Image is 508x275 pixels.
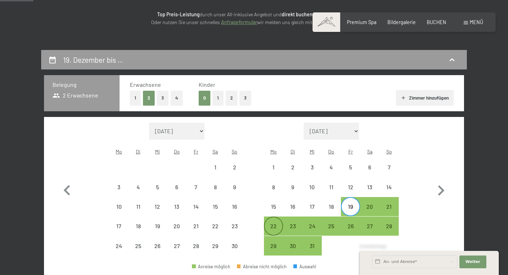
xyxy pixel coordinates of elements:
div: 12 [149,204,166,221]
abbr: Donnerstag [174,148,180,155]
div: Abreise nicht möglich [206,178,225,197]
div: Abreise nicht möglich [167,178,186,197]
div: Tue Nov 25 2025 [128,236,148,255]
div: Tue Dec 09 2025 [283,178,302,197]
div: Mon Dec 22 2025 [264,217,283,236]
div: Sun Dec 28 2025 [380,217,399,236]
div: 14 [380,184,398,202]
strong: direkt buchen [282,11,313,17]
div: 23 [226,223,243,241]
div: 8 [206,184,224,202]
div: Sun Nov 16 2025 [225,197,244,216]
div: Abreise nicht möglich [109,236,128,255]
div: Abreise möglich [302,217,321,236]
div: Thu Dec 11 2025 [322,178,341,197]
div: Sun Nov 09 2025 [225,178,244,197]
div: Abreise nicht möglich [237,264,287,269]
div: 16 [284,204,302,221]
div: Abreise nicht möglich [302,158,321,177]
div: Abreise nicht möglich [360,158,379,177]
div: Abreise nicht möglich [186,217,205,236]
button: Vorheriger Monat [57,123,77,256]
div: 18 [322,204,340,221]
div: 27 [168,243,186,261]
div: 12 [342,184,359,202]
abbr: Mittwoch [310,148,315,155]
div: Sat Nov 15 2025 [206,197,225,216]
div: 24 [303,223,321,241]
div: 28 [187,243,205,261]
div: 11 [129,204,147,221]
div: Fri Nov 28 2025 [186,236,205,255]
h3: Belegung [53,81,111,89]
div: 30 [226,243,243,261]
abbr: Sonntag [232,148,237,155]
div: Abreise nicht möglich [167,197,186,216]
div: Wed Nov 26 2025 [148,236,167,255]
div: Abreise nicht möglich [206,158,225,177]
strong: besten Preis [322,11,350,17]
div: 7 [380,164,398,182]
div: Tue Dec 02 2025 [283,158,302,177]
span: BUCHEN [427,19,446,25]
div: 20 [168,223,186,241]
abbr: Sonntag [386,148,392,155]
div: 1 [265,164,282,182]
div: Tue Dec 16 2025 [283,197,302,216]
div: Sun Nov 02 2025 [225,158,244,177]
div: Mon Nov 03 2025 [109,178,128,197]
abbr: Freitag [348,148,353,155]
abbr: Freitag [194,148,198,155]
div: Abreise nicht möglich [206,236,225,255]
div: Abreise nicht möglich [302,178,321,197]
div: Sun Dec 21 2025 [380,197,399,216]
div: 28 [380,223,398,241]
div: Abreise nicht möglich [380,178,399,197]
div: Abreise nicht möglich [225,178,244,197]
div: 21 [187,223,205,241]
button: 2 [226,91,237,105]
div: 2 [284,164,302,182]
div: Abreise möglich [360,217,379,236]
div: 26 [342,223,359,241]
div: Abreise nicht möglich [283,158,302,177]
div: 17 [303,204,321,221]
div: Tue Nov 18 2025 [128,217,148,236]
abbr: Mittwoch [155,148,160,155]
button: 3 [157,91,169,105]
h2: 19. Dezember bis … [63,55,123,64]
div: 16 [226,204,243,221]
div: Wed Nov 19 2025 [148,217,167,236]
div: Abreise nicht möglich [206,217,225,236]
div: Abreise nicht möglich [360,178,379,197]
a: Premium Spa [347,19,376,25]
div: Sun Dec 14 2025 [380,178,399,197]
div: Thu Dec 04 2025 [322,158,341,177]
div: Abreise nicht möglich [128,217,148,236]
div: Wed Dec 17 2025 [302,197,321,216]
div: Fri Nov 21 2025 [186,217,205,236]
abbr: Samstag [367,148,372,155]
div: Fri Nov 14 2025 [186,197,205,216]
div: Mon Nov 24 2025 [109,236,128,255]
div: Abreise nicht möglich [225,236,244,255]
div: 10 [303,184,321,202]
div: 9 [284,184,302,202]
div: 10 [110,204,128,221]
div: Abreise nicht möglich [322,178,341,197]
button: Zimmer hinzufügen [396,90,454,106]
div: Abreise möglich [264,217,283,236]
div: Abreise nicht möglich [167,236,186,255]
div: Abreise möglich [341,197,360,216]
div: Abreise nicht möglich [225,217,244,236]
span: 2 Erwachsene [53,91,98,99]
div: Abreise nicht möglich [109,217,128,236]
div: 1 [206,164,224,182]
div: 9 [226,184,243,202]
div: Abreise nicht möglich [302,197,321,216]
span: Weiter [465,259,480,265]
span: Schnellanfrage [360,244,386,248]
div: Abreise nicht möglich [206,197,225,216]
div: Mon Dec 01 2025 [264,158,283,177]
